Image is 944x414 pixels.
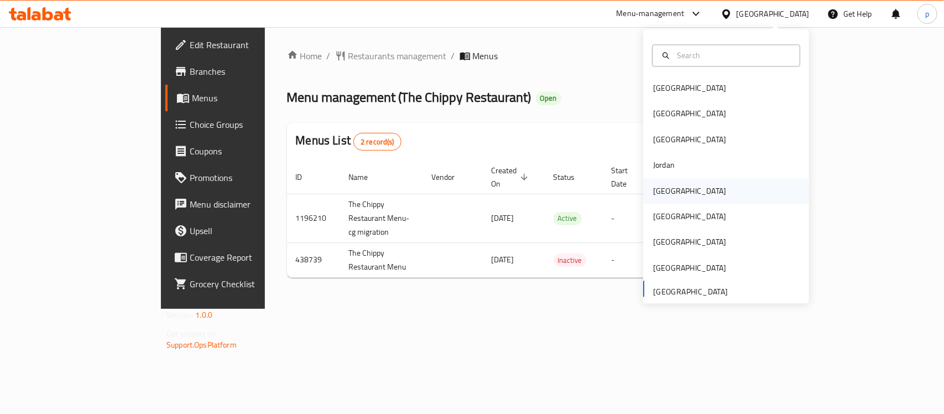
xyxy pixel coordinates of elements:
[287,49,761,63] nav: breadcrumb
[672,49,793,61] input: Search
[165,85,319,111] a: Menus
[554,212,582,225] span: Active
[554,212,582,225] div: Active
[287,85,531,110] span: Menu management ( The Chippy Restaurant )
[287,161,837,278] table: enhanced table
[166,308,194,322] span: Version:
[492,252,514,267] span: [DATE]
[327,49,331,63] li: /
[165,111,319,138] a: Choice Groups
[190,118,310,131] span: Choice Groups
[190,224,310,237] span: Upsell
[165,164,319,191] a: Promotions
[296,170,317,184] span: ID
[536,92,561,105] div: Open
[340,242,423,277] td: The Chippy Restaurant Menu
[603,242,656,277] td: -
[617,7,685,20] div: Menu-management
[190,171,310,184] span: Promotions
[492,211,514,225] span: [DATE]
[192,91,310,105] span: Menus
[190,38,310,51] span: Edit Restaurant
[296,132,401,151] h2: Menus List
[165,58,319,85] a: Branches
[348,49,447,63] span: Restaurants management
[190,251,310,264] span: Coverage Report
[353,133,401,151] div: Total records count
[165,271,319,297] a: Grocery Checklist
[165,32,319,58] a: Edit Restaurant
[190,198,310,211] span: Menu disclaimer
[349,170,383,184] span: Name
[165,218,319,244] a: Upsell
[536,94,561,103] span: Open
[165,138,319,164] a: Coupons
[432,170,470,184] span: Vendor
[554,253,587,267] div: Inactive
[451,49,455,63] li: /
[925,8,929,20] span: p
[165,191,319,218] a: Menu disclaimer
[653,211,726,223] div: [GEOGRAPHIC_DATA]
[190,65,310,78] span: Branches
[492,164,531,190] span: Created On
[166,338,237,352] a: Support.OpsPlatform
[653,133,726,146] div: [GEOGRAPHIC_DATA]
[190,144,310,158] span: Coupons
[473,49,498,63] span: Menus
[166,327,217,341] span: Get support on:
[653,236,726,249] div: [GEOGRAPHIC_DATA]
[653,108,726,120] div: [GEOGRAPHIC_DATA]
[612,164,643,190] span: Start Date
[554,254,587,267] span: Inactive
[165,244,319,271] a: Coverage Report
[195,308,212,322] span: 1.0.0
[737,8,810,20] div: [GEOGRAPHIC_DATA]
[653,159,675,172] div: Jordan
[335,49,447,63] a: Restaurants management
[354,137,401,147] span: 2 record(s)
[653,82,726,95] div: [GEOGRAPHIC_DATA]
[190,277,310,291] span: Grocery Checklist
[340,194,423,242] td: The Chippy Restaurant Menu-cg migration
[603,194,656,242] td: -
[653,185,726,197] div: [GEOGRAPHIC_DATA]
[653,262,726,274] div: [GEOGRAPHIC_DATA]
[554,170,590,184] span: Status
